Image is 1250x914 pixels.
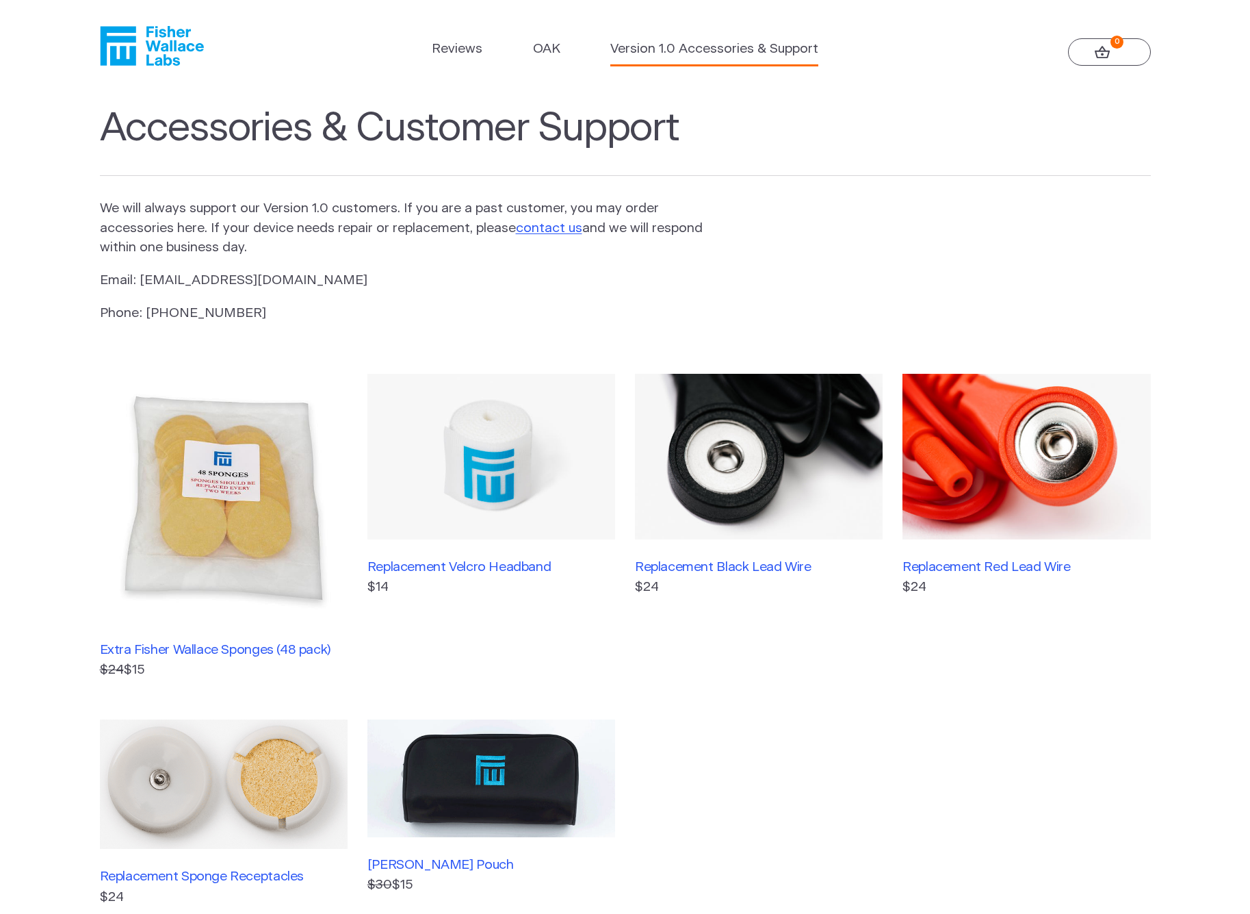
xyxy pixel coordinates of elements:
[367,720,615,837] img: Fisher Wallace Pouch
[610,40,818,60] a: Version 1.0 Accessories & Support
[367,374,615,680] a: Replacement Velcro Headband$14
[367,720,615,907] a: [PERSON_NAME] Pouch $30$15
[635,578,883,598] p: $24
[902,374,1150,680] a: Replacement Red Lead Wire$24
[367,559,615,575] h3: Replacement Velcro Headband
[432,40,482,60] a: Reviews
[533,40,560,60] a: OAK
[100,26,204,66] a: Fisher Wallace
[367,857,615,873] h3: [PERSON_NAME] Pouch
[100,888,348,908] p: $24
[100,663,124,676] s: $24
[367,578,615,598] p: $14
[100,720,348,849] img: Replacement Sponge Receptacles
[100,304,705,324] p: Phone: [PHONE_NUMBER]
[100,374,348,622] img: Extra Fisher Wallace Sponges (48 pack)
[367,878,392,891] s: $30
[902,578,1150,598] p: $24
[902,374,1150,539] img: Replacement Red Lead Wire
[100,661,348,681] p: $15
[100,374,348,680] a: Extra Fisher Wallace Sponges (48 pack) $24$15
[100,642,348,658] h3: Extra Fisher Wallace Sponges (48 pack)
[100,720,348,907] a: Replacement Sponge Receptacles$24
[367,876,615,896] p: $15
[367,374,615,539] img: Replacement Velcro Headband
[902,559,1150,575] h3: Replacement Red Lead Wire
[635,374,883,680] a: Replacement Black Lead Wire$24
[635,374,883,539] img: Replacement Black Lead Wire
[100,105,1151,177] h1: Accessories & Customer Support
[1110,36,1123,49] strong: 0
[100,271,705,291] p: Email: [EMAIL_ADDRESS][DOMAIN_NAME]
[100,869,348,885] h3: Replacement Sponge Receptacles
[516,222,582,235] a: contact us
[1068,38,1151,66] a: 0
[635,559,883,575] h3: Replacement Black Lead Wire
[100,199,705,258] p: We will always support our Version 1.0 customers. If you are a past customer, you may order acces...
